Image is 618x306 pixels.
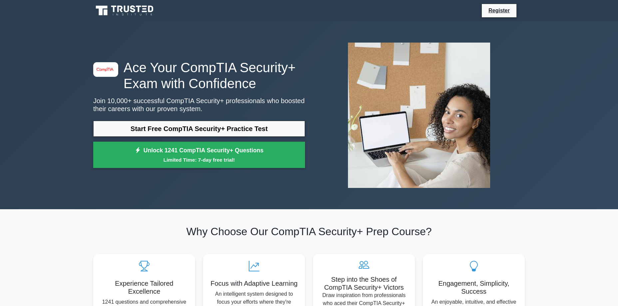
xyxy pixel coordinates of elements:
[93,60,305,91] h1: Ace Your CompTIA Security+ Exam with Confidence
[93,225,525,238] h2: Why Choose Our CompTIA Security+ Prep Course?
[208,279,300,287] h5: Focus with Adaptive Learning
[428,279,519,295] h5: Engagement, Simplicity, Success
[93,97,305,113] p: Join 10,000+ successful CompTIA Security+ professionals who boosted their careers with our proven...
[102,156,297,164] small: Limited Time: 7-day free trial!
[93,142,305,168] a: Unlock 1241 CompTIA Security+ QuestionsLimited Time: 7-day free trial!
[93,121,305,137] a: Start Free CompTIA Security+ Practice Test
[484,6,514,15] a: Register
[318,275,410,291] h5: Step into the Shoes of CompTIA Security+ Victors
[99,279,190,295] h5: Experience Tailored Excellence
